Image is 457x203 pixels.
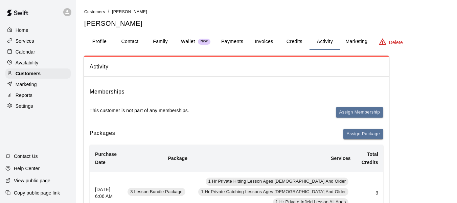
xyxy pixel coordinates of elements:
[84,19,449,28] h5: [PERSON_NAME]
[279,34,310,50] button: Credits
[14,165,40,172] p: Help Center
[84,34,449,50] div: basic tabs example
[340,34,373,50] button: Marketing
[16,81,37,88] p: Marketing
[16,48,35,55] p: Calendar
[108,8,109,15] li: /
[343,129,383,139] button: Assign Package
[16,27,28,34] p: Home
[198,189,348,195] span: 1 Hr Private Catching Lessons Ages [DEMOGRAPHIC_DATA] And Older
[16,92,32,99] p: Reports
[331,156,351,161] b: Services
[249,34,279,50] button: Invoices
[5,68,71,79] a: Customers
[362,151,378,165] b: Total Credits
[5,25,71,35] a: Home
[5,101,71,111] a: Settings
[90,62,383,71] span: Activity
[16,59,39,66] p: Availability
[5,36,71,46] a: Services
[16,103,33,109] p: Settings
[95,151,117,165] b: Purchase Date
[90,107,189,114] p: This customer is not part of any memberships.
[84,34,115,50] button: Profile
[16,70,41,77] p: Customers
[336,107,383,118] button: Assign Membership
[16,38,34,44] p: Services
[5,58,71,68] a: Availability
[14,189,60,196] p: Copy public page link
[310,34,340,50] button: Activity
[145,34,176,50] button: Family
[5,90,71,100] a: Reports
[112,9,147,14] span: [PERSON_NAME]
[5,47,71,57] a: Calendar
[14,153,38,160] p: Contact Us
[5,79,71,89] a: Marketing
[128,189,185,195] span: 3 Lesson Bundle Package
[216,34,249,50] button: Payments
[84,9,105,14] a: Customers
[90,129,115,139] h6: Packages
[389,39,403,46] p: Delete
[128,190,187,195] a: 3 Lesson Bundle Package
[14,177,50,184] p: View public page
[198,39,210,44] span: New
[181,38,195,45] p: Wallet
[206,178,349,185] span: 1 Hr Private Hitting Lesson Ages [DEMOGRAPHIC_DATA] And Older
[168,156,187,161] b: Package
[90,87,124,96] h6: Memberships
[84,8,449,16] nav: breadcrumb
[115,34,145,50] button: Contact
